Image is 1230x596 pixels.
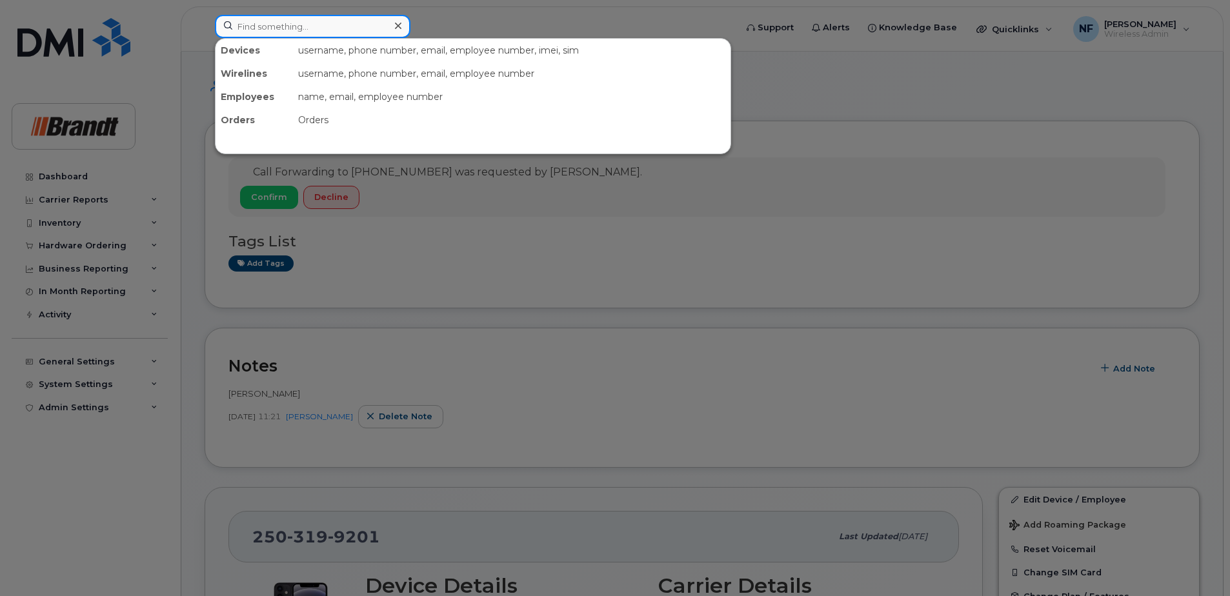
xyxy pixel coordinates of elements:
[293,108,731,132] div: Orders
[293,39,731,62] div: username, phone number, email, employee number, imei, sim
[216,85,293,108] div: Employees
[293,85,731,108] div: name, email, employee number
[216,62,293,85] div: Wirelines
[216,108,293,132] div: Orders
[293,62,731,85] div: username, phone number, email, employee number
[216,39,293,62] div: Devices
